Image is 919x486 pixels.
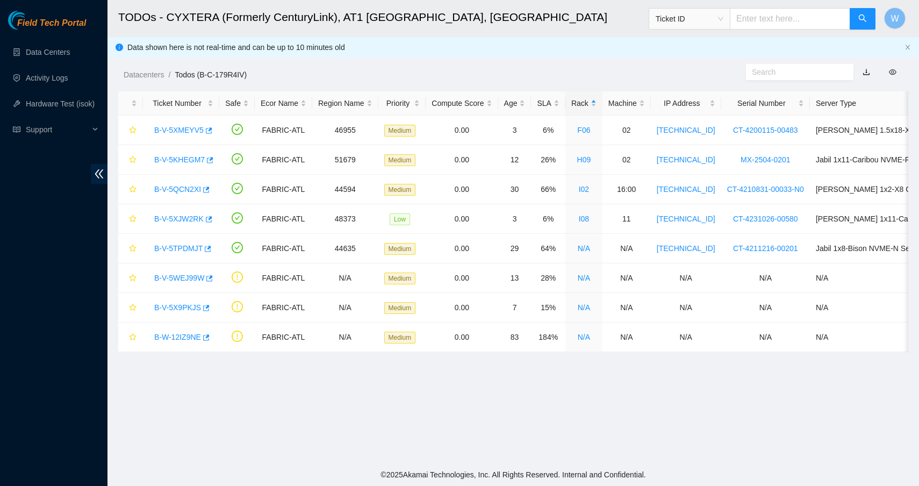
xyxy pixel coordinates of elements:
td: 13 [498,263,532,293]
span: Field Tech Portal [17,18,86,28]
span: eye [889,68,896,76]
td: 44635 [312,234,378,263]
a: [TECHNICAL_ID] [657,215,715,223]
span: star [129,304,137,312]
td: 6% [531,204,565,234]
td: 0.00 [426,293,498,323]
a: I08 [579,215,589,223]
td: 0.00 [426,116,498,145]
a: [TECHNICAL_ID] [657,244,715,253]
td: 83 [498,323,532,352]
span: star [129,156,137,165]
footer: © 2025 Akamai Technologies, Inc. All Rights Reserved. Internal and Confidential. [107,463,919,486]
span: search [858,14,867,24]
span: double-left [91,164,107,184]
span: Medium [384,243,416,255]
td: N/A [312,293,378,323]
td: 184% [531,323,565,352]
span: exclamation-circle [232,331,243,342]
a: CT-4210831-00033-N0 [727,185,804,194]
a: [TECHNICAL_ID] [657,155,715,164]
span: star [129,215,137,224]
td: 02 [602,145,651,175]
a: B-V-5TPDMJT [154,244,203,253]
a: N/A [578,333,590,341]
a: Akamai TechnologiesField Tech Portal [8,19,86,33]
a: CT-4231026-00580 [733,215,798,223]
a: CT-4200115-00483 [733,126,798,134]
td: 44594 [312,175,378,204]
td: N/A [312,263,378,293]
span: Medium [384,154,416,166]
td: 0.00 [426,323,498,352]
a: Data Centers [26,48,70,56]
button: download [855,63,878,81]
td: 6% [531,116,565,145]
span: exclamation-circle [232,271,243,283]
span: star [129,333,137,342]
span: close [904,44,911,51]
td: 16:00 [602,175,651,204]
button: star [124,151,137,168]
td: 66% [531,175,565,204]
span: W [891,12,899,25]
button: star [124,181,137,198]
span: Low [390,213,410,225]
button: star [124,210,137,227]
td: 0.00 [426,234,498,263]
td: 64% [531,234,565,263]
a: [TECHNICAL_ID] [657,126,715,134]
td: N/A [651,323,721,352]
span: check-circle [232,124,243,135]
a: B-V-5X9PKJS [154,303,201,312]
a: N/A [578,244,590,253]
input: Enter text here... [730,8,850,30]
span: Medium [384,302,416,314]
td: 0.00 [426,204,498,234]
span: check-circle [232,242,243,253]
td: 15% [531,293,565,323]
td: FABRIC-ATL [255,323,312,352]
span: read [13,126,20,133]
img: Akamai Technologies [8,11,54,30]
a: Datacenters [124,70,164,79]
span: Medium [384,125,416,137]
button: W [884,8,906,29]
button: close [904,44,911,51]
span: star [129,274,137,283]
a: F06 [577,126,590,134]
td: 0.00 [426,175,498,204]
span: Ticket ID [656,11,723,27]
a: B-W-12IZ9NE [154,333,201,341]
td: 02 [602,116,651,145]
td: N/A [602,234,651,263]
td: 30 [498,175,532,204]
span: star [129,245,137,253]
span: exclamation-circle [232,301,243,312]
button: star [124,328,137,346]
td: FABRIC-ATL [255,263,312,293]
td: 0.00 [426,263,498,293]
button: star [124,121,137,139]
td: 0.00 [426,145,498,175]
td: FABRIC-ATL [255,116,312,145]
button: star [124,240,137,257]
button: star [124,299,137,316]
span: / [168,70,170,79]
td: FABRIC-ATL [255,293,312,323]
a: N/A [578,274,590,282]
td: N/A [721,293,810,323]
a: B-V-5WEJ99W [154,274,204,282]
td: FABRIC-ATL [255,175,312,204]
a: Activity Logs [26,74,68,82]
span: check-circle [232,183,243,194]
a: B-V-5KHEGM7 [154,155,205,164]
td: N/A [602,263,651,293]
a: [TECHNICAL_ID] [657,185,715,194]
span: Medium [384,184,416,196]
td: N/A [721,263,810,293]
a: B-V-5XJW2RK [154,215,204,223]
td: 48373 [312,204,378,234]
td: 26% [531,145,565,175]
a: B-V-5QCN2XI [154,185,201,194]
